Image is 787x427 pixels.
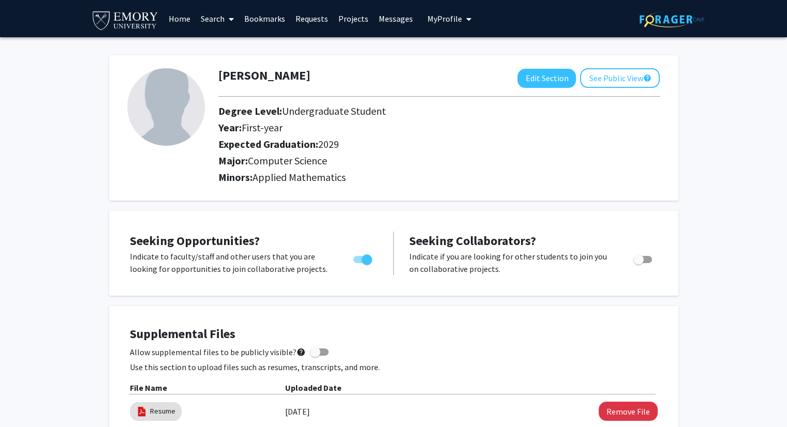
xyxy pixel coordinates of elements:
[643,72,651,84] mat-icon: help
[629,250,658,266] div: Toggle
[130,361,658,373] p: Use this section to upload files such as resumes, transcripts, and more.
[599,402,658,421] button: Remove Resume File
[218,155,660,167] h2: Major:
[218,105,602,117] h2: Degree Level:
[8,380,44,419] iframe: Chat
[285,383,341,393] b: Uploaded Date
[130,383,167,393] b: File Name
[130,233,260,249] span: Seeking Opportunities?
[91,8,160,32] img: Emory University Logo
[164,1,196,37] a: Home
[580,68,660,88] button: See Public View
[285,403,310,420] label: [DATE]
[253,171,346,184] span: Applied Mathematics
[196,1,239,37] a: Search
[290,1,333,37] a: Requests
[130,327,658,342] h4: Supplemental Files
[136,406,147,417] img: pdf_icon.png
[296,346,306,358] mat-icon: help
[218,138,602,150] h2: Expected Graduation:
[640,11,704,27] img: ForagerOne Logo
[242,121,283,134] span: First-year
[248,154,327,167] span: Computer Science
[130,250,334,275] p: Indicate to faculty/staff and other users that you are looking for opportunities to join collabor...
[150,406,175,417] a: Resume
[517,69,576,88] button: Edit Section
[333,1,374,37] a: Projects
[349,250,378,266] div: Toggle
[239,1,290,37] a: Bookmarks
[282,104,386,117] span: Undergraduate Student
[127,68,205,146] img: Profile Picture
[374,1,418,37] a: Messages
[130,346,306,358] span: Allow supplemental files to be publicly visible?
[218,171,660,184] h2: Minors:
[218,68,310,83] h1: [PERSON_NAME]
[409,233,536,249] span: Seeking Collaborators?
[318,138,339,150] span: 2029
[409,250,614,275] p: Indicate if you are looking for other students to join you on collaborative projects.
[427,13,462,24] span: My Profile
[218,121,602,134] h2: Year:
